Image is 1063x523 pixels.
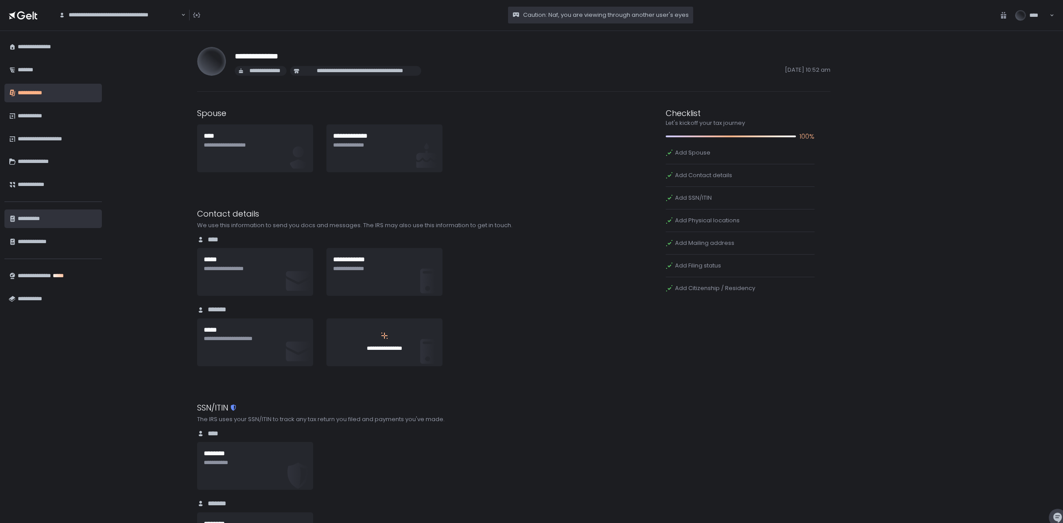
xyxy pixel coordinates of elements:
[675,171,732,179] span: Add Contact details
[197,107,572,119] div: Spouse
[799,132,815,142] span: 100%
[675,149,710,157] span: Add Spouse
[675,239,734,247] span: Add Mailing address
[675,194,712,202] span: Add SSN/ITIN
[197,402,572,414] div: SSN/ITIN
[666,119,815,127] div: Let's kickoff your tax journey
[666,107,815,119] div: Checklist
[425,66,830,76] span: [DATE] 10:52 am
[53,6,186,24] div: Search for option
[197,208,572,220] div: Contact details
[675,217,740,225] span: Add Physical locations
[523,11,689,19] span: Caution: Naf, you are viewing through another user's eyes
[197,221,572,229] div: We use this information to send you docs and messages. The IRS may also use this information to g...
[675,284,755,292] span: Add Citizenship / Residency
[675,262,721,270] span: Add Filing status
[197,415,572,423] div: The IRS uses your SSN/ITIN to track any tax return you filed and payments you've made.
